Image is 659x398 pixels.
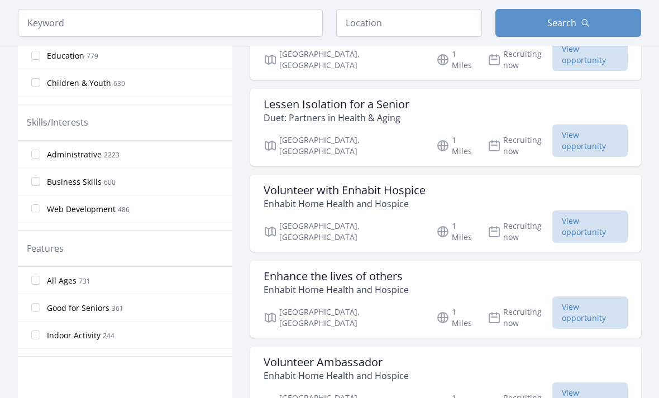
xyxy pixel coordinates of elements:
[18,9,323,37] input: Keyword
[47,78,111,89] span: Children & Youth
[27,242,64,255] legend: Features
[436,220,474,243] p: 1 Miles
[118,205,130,214] span: 486
[31,51,40,60] input: Education 779
[47,330,101,341] span: Indoor Activity
[264,306,423,329] p: [GEOGRAPHIC_DATA], [GEOGRAPHIC_DATA]
[250,89,641,166] a: Lessen Isolation for a Senior Duet: Partners in Health & Aging [GEOGRAPHIC_DATA], [GEOGRAPHIC_DAT...
[103,331,114,341] span: 244
[488,220,552,243] p: Recruiting now
[250,175,641,252] a: Volunteer with Enhabit Hospice Enhabit Home Health and Hospice [GEOGRAPHIC_DATA], [GEOGRAPHIC_DAT...
[264,135,423,157] p: [GEOGRAPHIC_DATA], [GEOGRAPHIC_DATA]
[47,50,84,61] span: Education
[552,39,628,71] span: View opportunity
[31,330,40,339] input: Indoor Activity 244
[264,49,423,71] p: [GEOGRAPHIC_DATA], [GEOGRAPHIC_DATA]
[547,16,576,30] span: Search
[47,204,116,215] span: Web Development
[264,111,409,124] p: Duet: Partners in Health & Aging
[250,261,641,338] a: Enhance the lives of others Enhabit Home Health and Hospice [GEOGRAPHIC_DATA], [GEOGRAPHIC_DATA] ...
[104,178,116,187] span: 600
[31,177,40,186] input: Business Skills 600
[436,306,474,329] p: 1 Miles
[113,79,125,88] span: 639
[31,150,40,159] input: Administrative 2223
[436,135,474,157] p: 1 Miles
[488,135,552,157] p: Recruiting now
[495,9,641,37] button: Search
[104,150,120,160] span: 2223
[264,369,409,382] p: Enhabit Home Health and Hospice
[264,184,426,197] h3: Volunteer with Enhabit Hospice
[47,275,77,286] span: All Ages
[31,276,40,285] input: All Ages 731
[264,270,409,283] h3: Enhance the lives of others
[552,210,628,243] span: View opportunity
[264,356,409,369] h3: Volunteer Ambassador
[87,51,98,61] span: 779
[264,98,409,111] h3: Lessen Isolation for a Senior
[488,49,552,71] p: Recruiting now
[47,149,102,160] span: Administrative
[47,303,109,314] span: Good for Seniors
[436,49,474,71] p: 1 Miles
[264,283,409,296] p: Enhabit Home Health and Hospice
[112,304,123,313] span: 361
[488,306,552,329] p: Recruiting now
[27,116,88,129] legend: Skills/Interests
[47,176,102,188] span: Business Skills
[264,220,423,243] p: [GEOGRAPHIC_DATA], [GEOGRAPHIC_DATA]
[31,303,40,312] input: Good for Seniors 361
[79,276,90,286] span: 731
[552,296,628,329] span: View opportunity
[336,9,482,37] input: Location
[31,78,40,87] input: Children & Youth 639
[31,204,40,213] input: Web Development 486
[552,124,628,157] span: View opportunity
[264,197,426,210] p: Enhabit Home Health and Hospice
